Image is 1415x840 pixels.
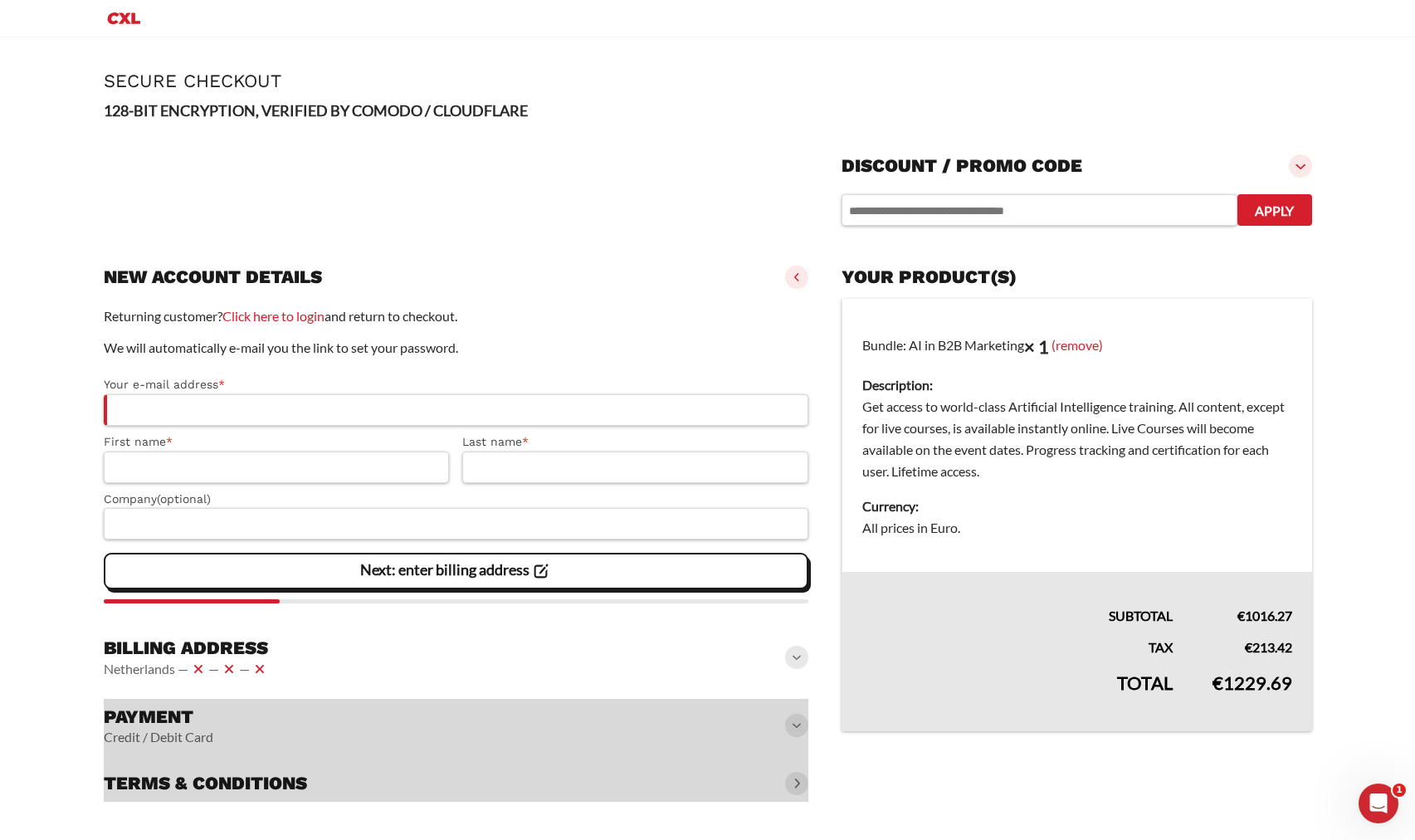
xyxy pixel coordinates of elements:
[1024,335,1049,358] strong: × 1
[462,432,808,452] label: Last name
[862,374,1291,396] dt: Description:
[842,154,1082,178] h3: Discount / promo code
[862,396,1291,482] dd: Get access to world-class Artificial Intelligence training. All content, except for live courses,...
[1237,608,1245,623] span: €
[862,496,1291,517] dt: Currency:
[1213,672,1292,694] bdi: 1229.69
[1237,194,1312,226] button: Apply
[1051,336,1103,352] a: (remove)
[1237,608,1292,623] bdi: 1016.27
[104,432,450,452] label: First name
[842,627,1193,658] th: Tax
[104,637,270,660] h3: Billing address
[1359,784,1398,823] iframe: Intercom live chat
[222,308,324,324] a: Click here to login
[1245,639,1252,655] span: €
[104,490,809,509] label: Company
[104,101,528,120] strong: 128-BIT ENCRYPTION, VERIFIED BY COMODO / CLOUDFLARE
[104,553,809,589] vaadin-button: Next: enter billing address
[842,299,1312,573] td: Bundle: AI in B2B Marketing
[157,492,211,505] span: (optional)
[1213,672,1223,694] span: €
[104,266,322,289] h3: New account details
[862,517,1291,539] dd: All prices in Euro.
[104,305,809,327] p: Returning customer? and return to checkout.
[104,337,809,359] p: We will automatically e-mail you the link to set your password.
[104,375,809,394] label: Your e-mail address
[1393,784,1406,797] span: 1
[1245,639,1292,655] bdi: 213.42
[842,658,1193,731] th: Total
[842,572,1193,627] th: Subtotal
[104,659,270,679] vaadin-horizontal-layout: Netherlands — — —
[104,71,1312,91] h1: Secure Checkout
